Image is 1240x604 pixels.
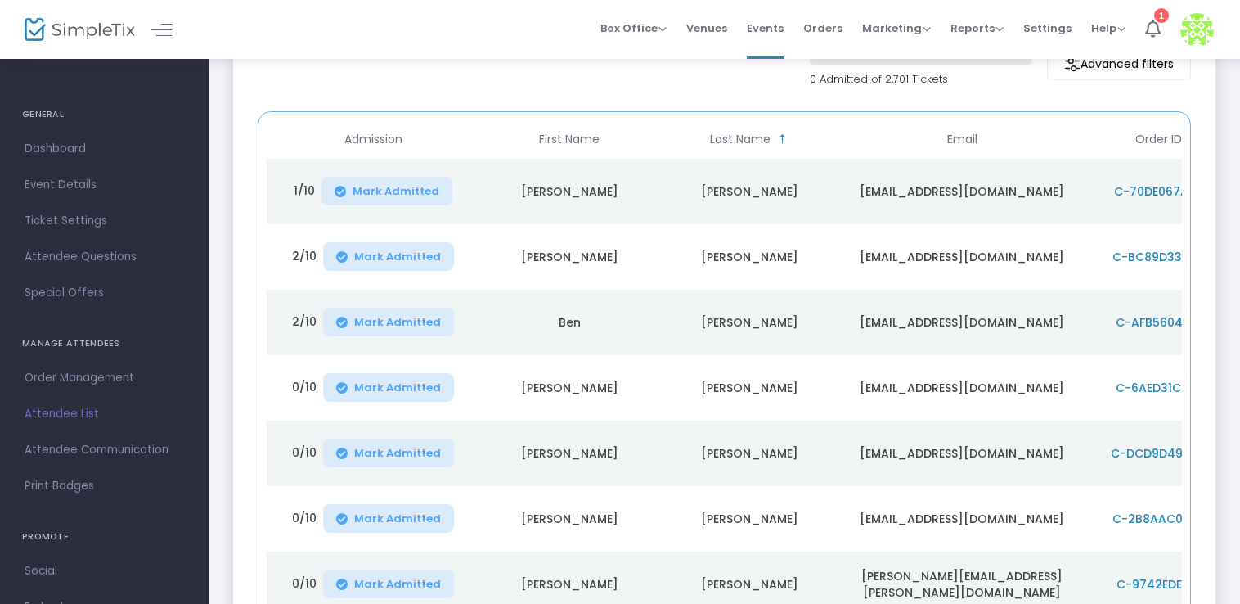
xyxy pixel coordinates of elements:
td: Ben [479,290,659,355]
span: C-6AED31CF-6 [1116,380,1201,396]
span: Email [947,133,977,146]
span: Mark Admitted [354,512,441,525]
span: Marketing [862,20,931,36]
span: Mark Admitted [354,316,441,329]
span: Mark Admitted [353,185,439,198]
span: Dashboard [25,138,184,160]
span: C-AFB56042-1 [1116,314,1201,331]
span: C-2B8AAC0D-3 [1112,511,1205,527]
span: Mark Admitted [354,578,441,591]
td: [PERSON_NAME] [659,421,839,486]
button: Mark Admitted [323,439,454,467]
span: Sortable [776,133,789,146]
td: [PERSON_NAME] [659,486,839,552]
span: C-DCD9D499-C [1111,445,1206,462]
td: [EMAIL_ADDRESS][DOMAIN_NAME] [839,486,1085,552]
span: Social [25,561,184,582]
button: Mark Admitted [323,373,454,402]
span: 2/10 [292,313,317,337]
span: Settings [1023,7,1072,49]
span: Help [1091,20,1125,36]
span: Venues [686,7,727,49]
h4: PROMOTE [22,521,186,553]
span: Mark Admitted [354,381,441,394]
td: [EMAIL_ADDRESS][DOMAIN_NAME] [839,290,1085,355]
span: Event Details [25,174,184,196]
td: [EMAIL_ADDRESS][DOMAIN_NAME] [839,355,1085,421]
td: [PERSON_NAME] [479,421,659,486]
span: Print Badges [25,476,184,497]
td: [EMAIL_ADDRESS][DOMAIN_NAME] [839,421,1085,486]
td: [EMAIL_ADDRESS][DOMAIN_NAME] [839,224,1085,290]
td: [PERSON_NAME] [479,224,659,290]
td: [PERSON_NAME] [479,486,659,552]
span: Attendee Questions [25,246,184,268]
span: C-9742EDE7-1 [1116,576,1200,593]
img: filter [1064,56,1081,73]
div: 1 [1154,8,1169,23]
span: Attendee List [25,403,184,425]
span: Attendee Communication [25,439,184,461]
h4: MANAGE ATTENDEES [22,327,186,360]
td: [PERSON_NAME] [659,355,839,421]
span: Special Offers [25,282,184,304]
span: Box Office [600,20,667,36]
td: [PERSON_NAME] [479,355,659,421]
span: Events [747,7,784,49]
button: Mark Admitted [323,242,454,271]
span: Admission [344,133,402,146]
h4: GENERAL [22,98,186,131]
span: Mark Admitted [354,250,441,264]
span: 1/10 [294,183,315,206]
span: Ticket Settings [25,210,184,232]
span: 0/10 [292,510,317,534]
td: [PERSON_NAME] [479,159,659,224]
span: Orders [803,7,842,49]
span: 0/10 [292,379,317,403]
span: 2/10 [292,248,317,272]
m-button: Advanced filters [1047,50,1191,80]
span: Order ID [1135,133,1182,146]
button: Mark Admitted [321,177,452,205]
button: Mark Admitted [323,504,454,533]
span: Last Name [710,133,771,146]
span: C-BC89D338-4 [1112,249,1204,265]
td: [PERSON_NAME] [659,159,839,224]
button: Mark Admitted [323,570,454,598]
span: Mark Admitted [354,447,441,460]
td: [PERSON_NAME] [659,224,839,290]
td: [PERSON_NAME] [659,290,839,355]
span: 0/10 [292,575,317,599]
td: [EMAIL_ADDRESS][DOMAIN_NAME] [839,159,1085,224]
span: Reports [950,20,1004,36]
span: Order Management [25,367,184,389]
span: C-70DE067A-7 [1114,183,1202,200]
span: 0/10 [292,444,317,468]
button: Mark Admitted [323,308,454,336]
p: 0 Admitted of 2,701 Tickets [810,71,1031,88]
span: First Name [539,133,600,146]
